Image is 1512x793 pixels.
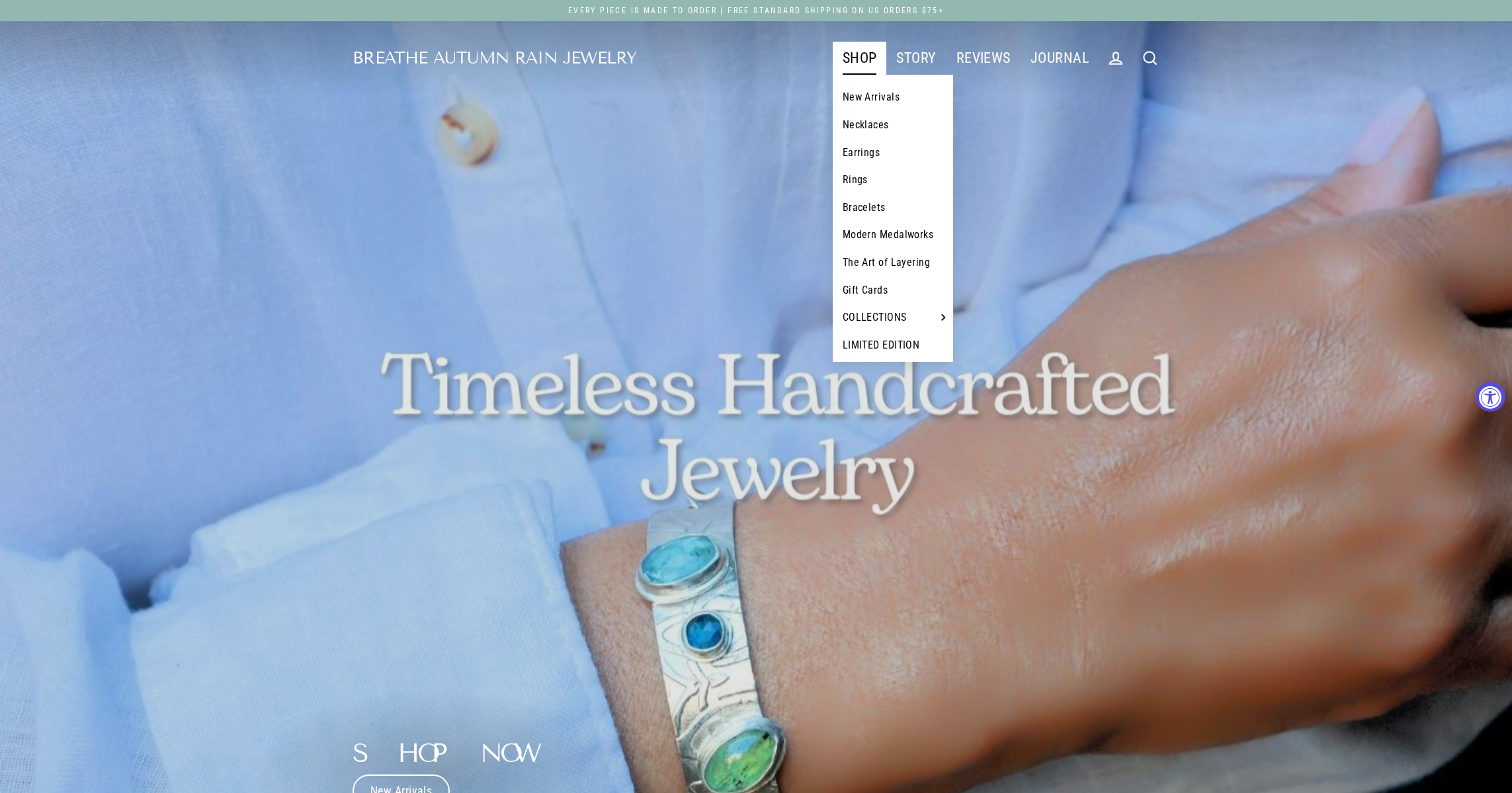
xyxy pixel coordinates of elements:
[353,50,636,67] a: Breathe Autumn Rain Jewelry
[833,139,954,167] a: Earrings
[886,42,946,75] a: STORY
[833,166,954,194] a: Rings
[833,42,887,75] a: SHOP
[833,276,954,304] a: Gift Cards
[636,41,1099,75] div: Primary
[833,249,954,276] a: The Art of Layering
[946,42,1021,75] a: REVIEWS
[353,740,526,767] h2: Shop Now
[833,221,954,249] a: Modern Medalworks
[1021,42,1099,75] a: JOURNAL
[833,83,954,111] a: New Arrivals
[1476,382,1505,411] button: Accessibility Widget, click to open
[833,111,954,139] a: Necklaces
[833,194,954,222] a: Bracelets
[833,304,954,331] a: COLLECTIONS
[833,331,954,359] a: LIMITED EDITION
